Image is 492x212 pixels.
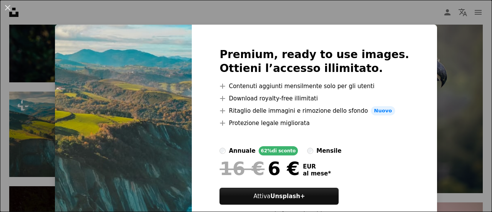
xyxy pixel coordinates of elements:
span: EUR [303,163,331,170]
h2: Premium, ready to use images. Ottieni l’accesso illimitato. [219,48,409,75]
input: mensile [307,148,313,154]
div: mensile [316,146,341,155]
input: annuale62%di sconto [219,148,226,154]
strong: Unsplash+ [270,193,305,200]
span: Nuovo [371,106,395,115]
div: 6 € [219,159,299,179]
span: al mese * [303,170,331,177]
button: AttivaUnsplash+ [219,188,339,205]
li: Contenuti aggiunti mensilmente solo per gli utenti [219,82,409,91]
div: annuale [229,146,255,155]
span: 16 € [219,159,264,179]
li: Ritaglio delle immagini e rimozione dello sfondo [219,106,409,115]
div: 62% di sconto [259,146,298,155]
li: Protezione legale migliorata [219,119,409,128]
li: Download royalty-free illimitati [219,94,409,103]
